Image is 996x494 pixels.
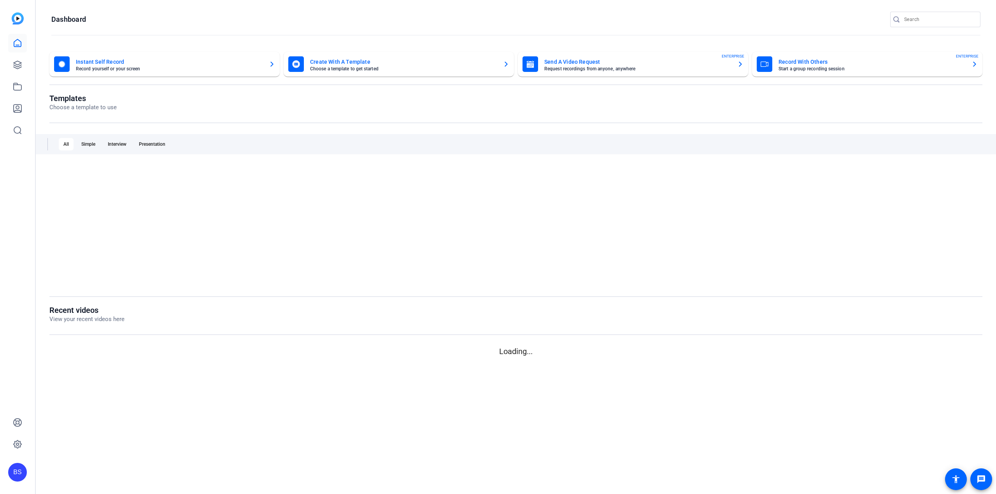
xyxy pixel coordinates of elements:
[951,475,961,484] mat-icon: accessibility
[103,138,131,150] div: Interview
[49,103,117,112] p: Choose a template to use
[8,463,27,482] div: BS
[956,53,978,59] span: ENTERPRISE
[904,15,974,24] input: Search
[722,53,744,59] span: ENTERPRISE
[544,57,731,66] mat-card-title: Send A Video Request
[752,52,982,77] button: Record With OthersStart a group recording sessionENTERPRISE
[310,66,497,71] mat-card-subtitle: Choose a template to get started
[49,52,280,77] button: Instant Self RecordRecord yourself or your screen
[977,475,986,484] mat-icon: message
[310,57,497,66] mat-card-title: Create With A Template
[49,305,124,315] h1: Recent videos
[77,138,100,150] div: Simple
[544,66,731,71] mat-card-subtitle: Request recordings from anyone, anywhere
[49,94,117,103] h1: Templates
[12,12,24,24] img: blue-gradient.svg
[284,52,514,77] button: Create With A TemplateChoose a template to get started
[76,57,263,66] mat-card-title: Instant Self Record
[49,346,982,357] p: Loading...
[49,315,124,324] p: View your recent videos here
[779,66,965,71] mat-card-subtitle: Start a group recording session
[51,15,86,24] h1: Dashboard
[59,138,74,150] div: All
[779,57,965,66] mat-card-title: Record With Others
[76,66,263,71] mat-card-subtitle: Record yourself or your screen
[134,138,170,150] div: Presentation
[518,52,748,77] button: Send A Video RequestRequest recordings from anyone, anywhereENTERPRISE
